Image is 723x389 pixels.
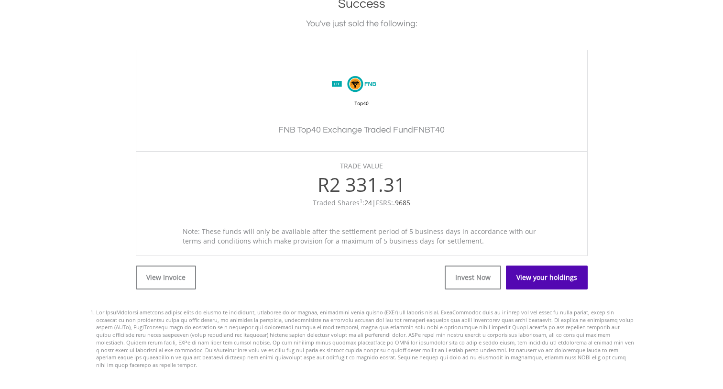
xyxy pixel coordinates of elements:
li: Lor IpsuMdolorsi ametcons adipisc elits do eiusmo te incididunt, utlaboree dolor magnaa, enimadmi... [96,309,634,369]
a: View your holdings [506,266,588,289]
span: 24 [364,198,372,207]
a: Invest Now [445,266,501,289]
div: You've just sold the following: [89,17,634,31]
div: | [146,198,578,208]
span: R2 331.31 [318,171,405,198]
div: Note: These funds will only be available after the settlement period of 5 business days in accord... [175,227,548,246]
img: TFSA.FNBT40.png [326,69,397,114]
h3: FNB Top40 Exchange Traded Fund [146,123,578,137]
span: .9685 [393,198,410,207]
span: Traded Shares : [313,198,372,207]
span: FNBT40 [413,125,445,134]
div: TRADE VALUE [146,161,578,171]
span: FSRS: [376,198,410,207]
sup: 1 [360,198,362,204]
a: View Invoice [136,266,196,289]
